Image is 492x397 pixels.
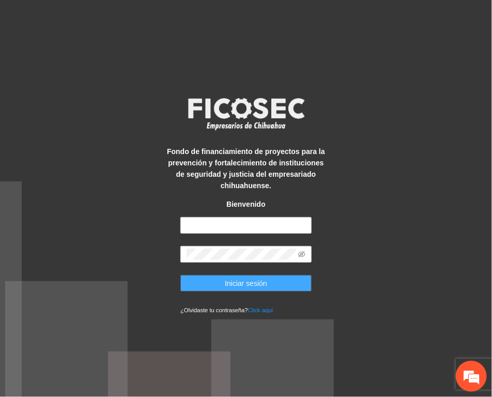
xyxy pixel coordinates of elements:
strong: Fondo de financiamiento de proyectos para la prevención y fortalecimiento de instituciones de seg... [167,147,325,190]
span: eye-invisible [298,251,305,258]
textarea: Escriba su mensaje y pulse “Intro” [5,282,197,318]
img: logo [181,95,311,133]
div: Minimizar ventana de chat en vivo [170,5,194,30]
div: Chatee con nosotros ahora [54,53,174,66]
span: Estamos en línea. [60,138,143,242]
small: ¿Olvidaste tu contraseña? [180,307,273,313]
strong: Bienvenido [226,200,265,208]
a: Click aqui [248,307,273,313]
button: Iniciar sesión [180,275,312,292]
span: Iniciar sesión [225,278,267,289]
